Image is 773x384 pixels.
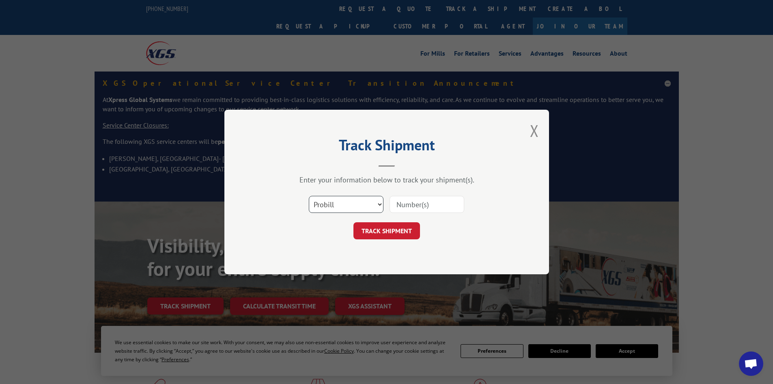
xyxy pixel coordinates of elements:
input: Number(s) [390,196,464,213]
a: Open chat [739,351,763,376]
div: Enter your information below to track your shipment(s). [265,175,508,184]
h2: Track Shipment [265,139,508,155]
button: TRACK SHIPMENT [353,222,420,239]
button: Close modal [530,120,539,141]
